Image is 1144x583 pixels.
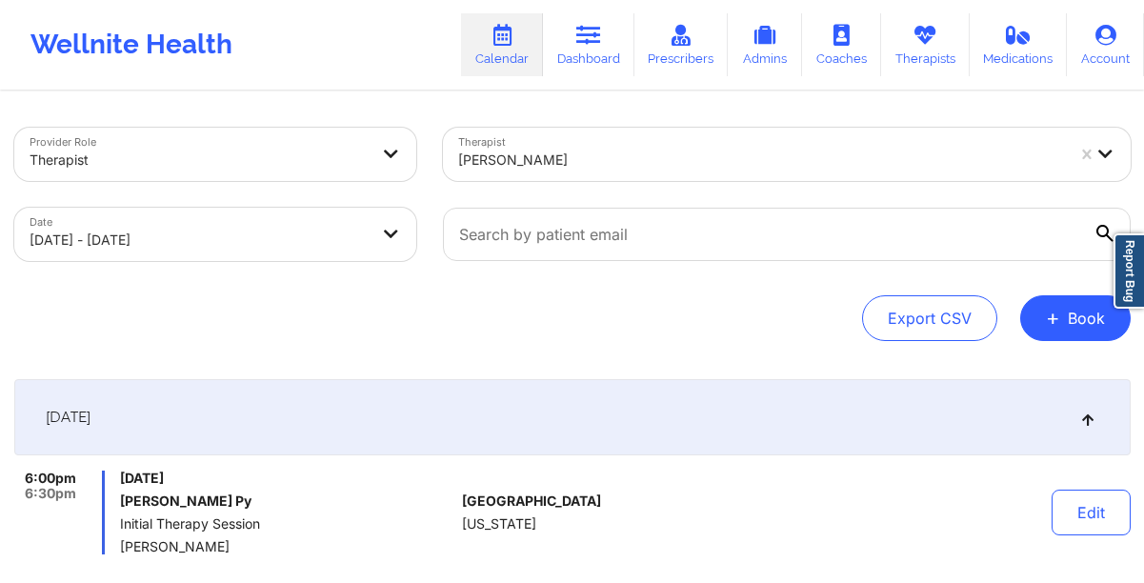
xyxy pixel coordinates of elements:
a: Medications [970,13,1068,76]
h6: [PERSON_NAME] Py [120,493,454,509]
div: [DATE] - [DATE] [30,219,369,261]
span: [DATE] [46,408,90,427]
span: 6:30pm [25,486,76,501]
span: Initial Therapy Session [120,516,454,532]
button: Export CSV [862,295,997,341]
a: Report Bug [1114,233,1144,309]
div: Therapist [30,139,369,181]
span: [GEOGRAPHIC_DATA] [462,493,601,509]
button: +Book [1020,295,1131,341]
a: Coaches [802,13,881,76]
a: Prescribers [634,13,729,76]
span: [PERSON_NAME] [120,539,454,554]
a: Dashboard [543,13,634,76]
span: [DATE] [120,471,454,486]
span: [US_STATE] [462,516,536,532]
div: [PERSON_NAME] [458,139,1064,181]
input: Search by patient email [443,208,1131,261]
a: Therapists [881,13,970,76]
span: 6:00pm [25,471,76,486]
a: Calendar [461,13,543,76]
span: + [1046,312,1060,323]
button: Edit [1052,490,1131,535]
a: Admins [728,13,802,76]
a: Account [1067,13,1144,76]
